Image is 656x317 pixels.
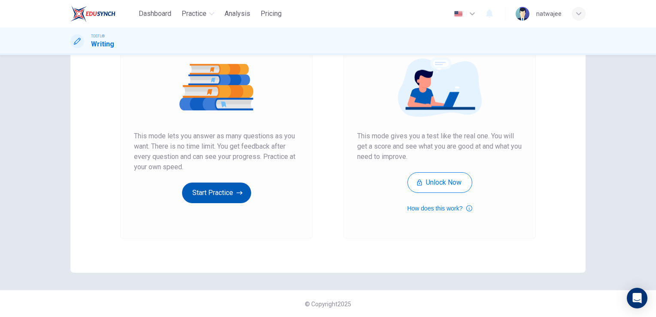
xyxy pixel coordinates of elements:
[536,9,562,19] div: natwajee
[91,39,114,49] h1: Writing
[70,5,115,22] img: EduSynch logo
[139,9,171,19] span: Dashboard
[305,301,351,308] span: © Copyright 2025
[453,11,464,17] img: en
[257,6,285,21] button: Pricing
[135,6,175,21] button: Dashboard
[261,9,282,19] span: Pricing
[134,131,299,172] span: This mode lets you answer as many questions as you want. There is no time limit. You get feedback...
[182,9,207,19] span: Practice
[221,6,254,21] button: Analysis
[516,7,529,21] img: Profile picture
[225,9,250,19] span: Analysis
[627,288,647,308] div: Open Intercom Messenger
[182,183,251,203] button: Start Practice
[70,5,135,22] a: EduSynch logo
[357,131,522,162] span: This mode gives you a test like the real one. You will get a score and see what you are good at a...
[178,6,218,21] button: Practice
[407,172,472,193] button: Unlock Now
[407,203,472,213] button: How does this work?
[91,33,105,39] span: TOEFL®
